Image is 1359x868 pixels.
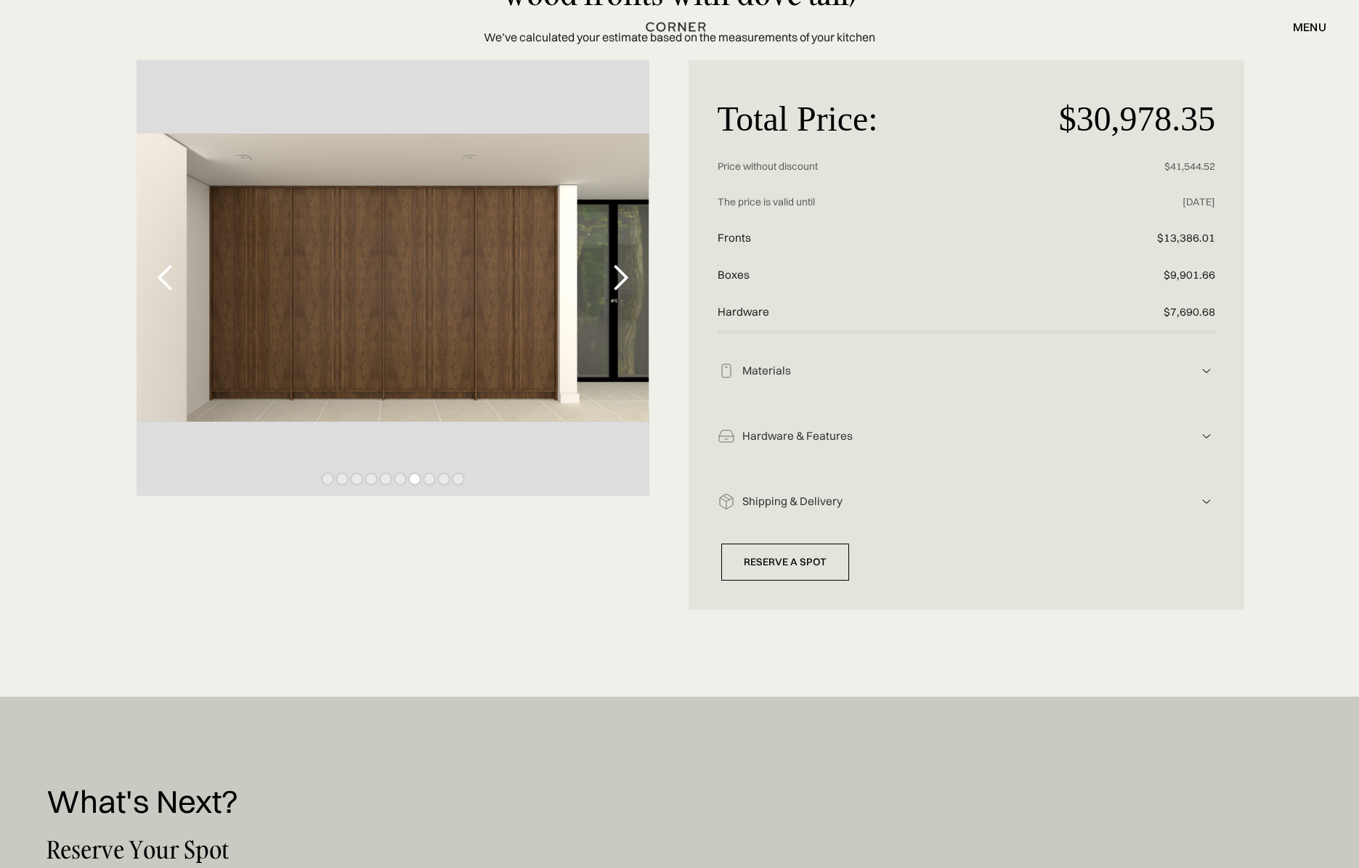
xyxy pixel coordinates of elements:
p: $7,690.68 [1050,294,1216,331]
div: Show slide 8 of 10 [424,474,434,484]
p: $13,386.01 [1050,220,1216,257]
div: carousel [137,60,649,496]
p: $30,978.35 [1050,89,1216,150]
h1: What's Next? [46,784,238,819]
p: [DATE] [1050,184,1216,220]
div: Hardware & Features [735,429,1198,444]
p: The price is valid until [718,184,1050,220]
div: 7 of 10 [137,60,649,496]
div: Show slide 9 of 10 [439,474,449,484]
a: home [614,17,745,36]
div: menu [1293,21,1326,33]
div: Shipping & Delivery [735,494,1198,509]
div: Show slide 5 of 10 [381,474,391,484]
p: $9,901.66 [1050,257,1216,294]
div: Show slide 4 of 10 [366,474,376,484]
div: previous slide [137,60,195,496]
p: $41,544.52 [1050,149,1216,184]
p: Fronts [718,220,1050,257]
p: Boxes [718,257,1050,294]
p: Total Price: [718,89,1050,150]
div: menu [1278,15,1326,39]
p: Hardware [718,294,1050,331]
a: Reserve a Spot [721,544,849,581]
div: Show slide 7 of 10 [410,474,420,484]
div: Show slide 10 of 10 [453,474,463,484]
div: next slide [591,60,649,496]
div: Show slide 2 of 10 [337,474,347,484]
div: Show slide 1 of 10 [322,474,333,484]
p: Price without discount [718,149,1050,184]
div: Materials [735,364,1198,379]
h1: Reserve Your Spot [46,837,229,863]
div: Show slide 6 of 10 [395,474,405,484]
div: Show slide 3 of 10 [352,474,362,484]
